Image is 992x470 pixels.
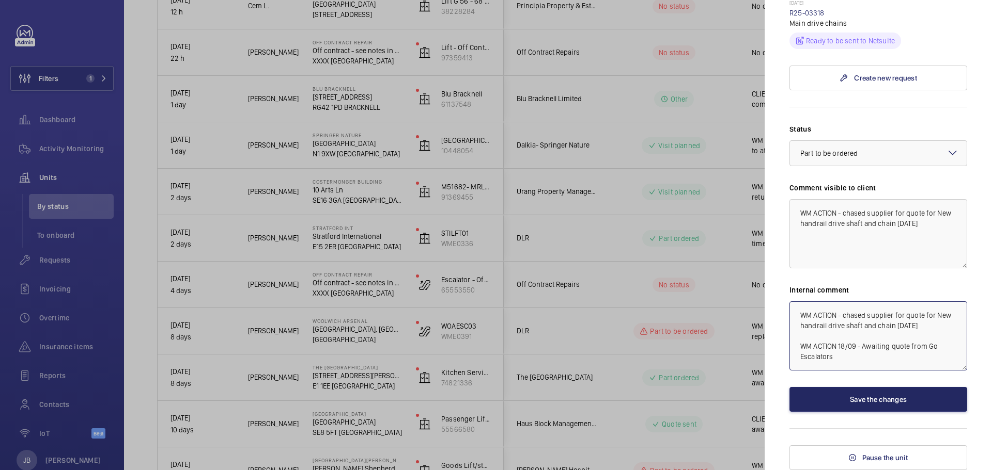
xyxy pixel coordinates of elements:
[800,149,858,157] span: Part to be ordered
[789,18,967,28] p: Main drive chains
[789,445,967,470] button: Pause the unit
[789,9,825,17] a: R25-03318
[862,453,908,462] span: Pause the unit
[789,387,967,412] button: Save the changes
[789,285,967,295] label: Internal comment
[789,124,967,134] label: Status
[789,183,967,193] label: Comment visible to client
[789,66,967,90] a: Create new request
[806,36,895,46] p: Ready to be sent to Netsuite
